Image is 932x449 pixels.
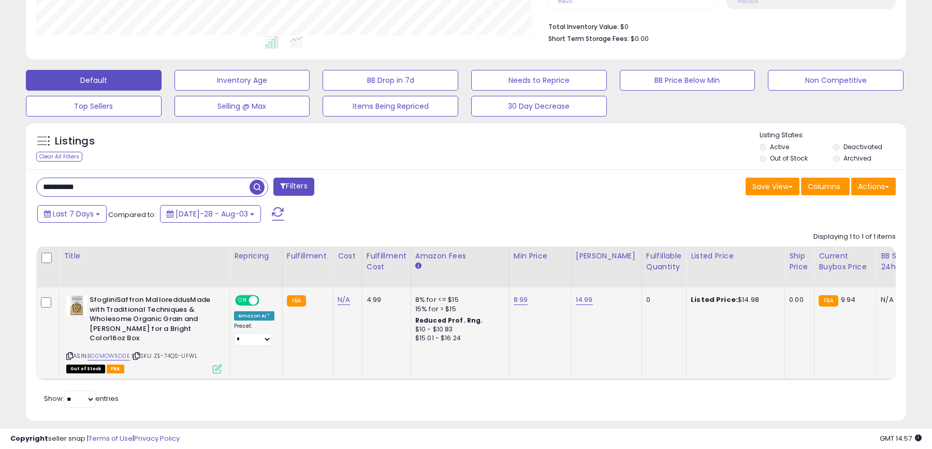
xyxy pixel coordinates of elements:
[36,152,82,162] div: Clear All Filters
[176,209,248,219] span: [DATE]-28 - Aug-03
[287,295,306,307] small: FBA
[880,433,922,443] span: 2025-08-12 14:57 GMT
[471,70,607,91] button: Needs to Reprice
[646,295,678,305] div: 0
[801,178,850,195] button: Columns
[415,262,421,271] small: Amazon Fees.
[768,70,904,91] button: Non Competitive
[881,251,919,272] div: BB Share 24h.
[843,154,871,163] label: Archived
[134,433,180,443] a: Privacy Policy
[53,209,94,219] span: Last 7 Days
[66,365,105,373] span: All listings that are currently out of stock and unavailable for purchase on Amazon
[415,316,483,325] b: Reduced Prof. Rng.
[514,295,528,305] a: 8.99
[273,178,314,196] button: Filters
[26,70,162,91] button: Default
[66,295,87,316] img: 51SZuVXuxeL._SL40_.jpg
[415,295,501,305] div: 8% for <= $15
[44,394,119,403] span: Show: entries
[471,96,607,117] button: 30 Day Decrease
[415,334,501,343] div: $15.01 - $16.24
[160,205,261,223] button: [DATE]-28 - Aug-03
[746,178,799,195] button: Save View
[415,325,501,334] div: $10 - $10.83
[808,181,840,192] span: Columns
[108,210,156,220] span: Compared to:
[819,295,838,307] small: FBA
[841,295,856,305] span: 9.94
[66,295,222,372] div: ASIN:
[620,70,755,91] button: BB Price Below Min
[760,131,906,140] p: Listing States:
[37,205,107,223] button: Last 7 Days
[367,251,406,272] div: Fulfillment Cost
[548,20,888,32] li: $0
[514,251,567,262] div: Min Price
[338,251,358,262] div: Cost
[415,305,501,314] div: 15% for > $15
[55,134,95,149] h5: Listings
[234,311,274,321] div: Amazon AI *
[548,22,619,31] b: Total Inventory Value:
[843,142,882,151] label: Deactivated
[258,296,274,305] span: OFF
[813,232,896,242] div: Displaying 1 to 1 of 1 items
[819,251,872,272] div: Current Buybox Price
[789,251,810,272] div: Ship Price
[576,295,593,305] a: 14.99
[236,296,249,305] span: ON
[631,34,649,44] span: $0.00
[90,295,215,346] b: SfogliniSaffron MalloreddusMade with Traditional Techniques & Wholesome Organic Grain and [PERSON...
[691,295,738,305] b: Listed Price:
[323,70,458,91] button: BB Drop in 7d
[234,323,274,346] div: Preset:
[287,251,329,262] div: Fulfillment
[174,70,310,91] button: Inventory Age
[89,433,133,443] a: Terms of Use
[770,142,789,151] label: Active
[415,251,505,262] div: Amazon Fees
[132,352,197,360] span: | SKU: ZE-74QS-UFWL
[323,96,458,117] button: Items Being Repriced
[691,295,777,305] div: $14.98
[367,295,403,305] div: 4.99
[10,433,48,443] strong: Copyright
[26,96,162,117] button: Top Sellers
[646,251,682,272] div: Fulfillable Quantity
[576,251,637,262] div: [PERSON_NAME]
[691,251,780,262] div: Listed Price
[174,96,310,117] button: Selling @ Max
[88,352,130,360] a: B00MOW5D0E
[234,251,278,262] div: Repricing
[338,295,350,305] a: N/A
[881,295,915,305] div: N/A
[548,34,629,43] b: Short Term Storage Fees:
[10,434,180,444] div: seller snap | |
[851,178,896,195] button: Actions
[789,295,806,305] div: 0.00
[107,365,124,373] span: FBA
[770,154,808,163] label: Out of Stock
[64,251,225,262] div: Title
